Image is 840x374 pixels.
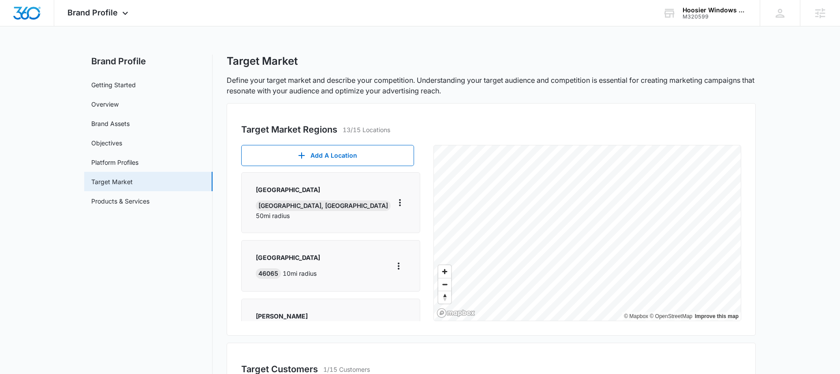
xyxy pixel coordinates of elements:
[438,278,451,291] button: Zoom out
[283,270,317,277] span: 10 mi radius
[392,259,406,273] button: More
[227,75,756,96] p: Define your target market and describe your competition. Understanding your target audience and c...
[392,318,406,332] button: More
[434,145,741,321] canvas: Map
[84,55,213,68] h2: Brand Profile
[683,14,747,20] div: account id
[91,80,136,89] a: Getting Started
[438,291,451,304] button: Reset bearing to north
[241,145,414,166] button: Add A Location
[256,311,317,321] p: [PERSON_NAME]
[91,158,138,167] a: Platform Profiles
[256,200,391,211] div: [GEOGRAPHIC_DATA], [GEOGRAPHIC_DATA]
[343,125,390,134] p: 13/15 Locations
[227,55,298,68] h1: Target Market
[624,313,648,319] a: Mapbox
[256,253,320,262] p: [GEOGRAPHIC_DATA]
[91,196,149,206] a: Products & Services
[91,138,122,148] a: Objectives
[394,196,406,210] button: More
[91,119,130,128] a: Brand Assets
[323,365,370,374] p: 1/15 Customers
[241,123,337,136] h3: Target Market Regions
[91,100,119,109] a: Overview
[650,313,692,319] a: OpenStreetMap
[67,8,118,17] span: Brand Profile
[437,308,475,318] a: Mapbox homepage
[438,278,451,291] span: Zoom out
[91,177,133,186] a: Target Market
[256,268,281,279] div: 46065
[438,265,451,278] button: Zoom in
[695,313,739,319] a: Improve this map
[683,7,747,14] div: account name
[256,212,290,219] span: 50 mi radius
[256,185,394,194] p: [GEOGRAPHIC_DATA]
